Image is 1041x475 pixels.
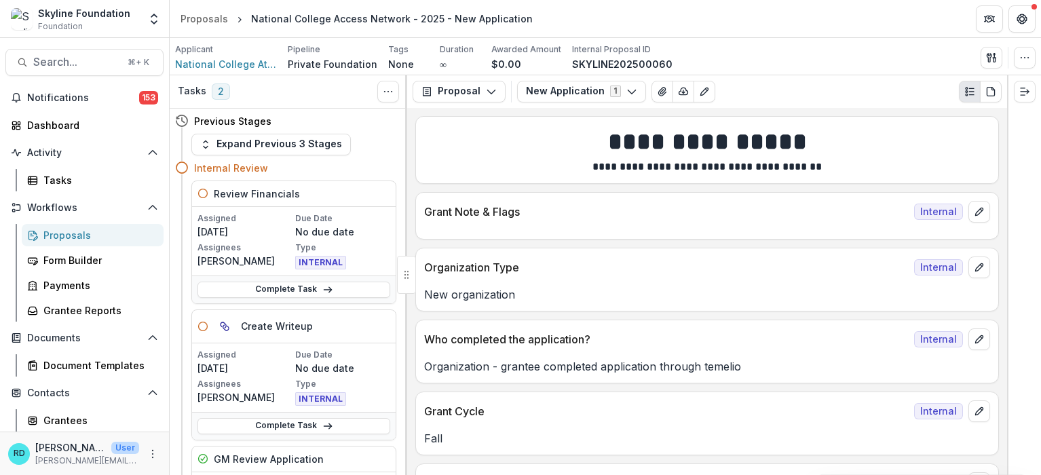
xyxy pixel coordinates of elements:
p: Internal Proposal ID [572,43,651,56]
span: INTERNAL [295,256,346,269]
div: National College Access Network - 2025 - New Application [251,12,533,26]
button: Expand Previous 3 Stages [191,134,351,155]
span: Search... [33,56,119,69]
h4: Internal Review [194,161,268,175]
a: National College Attainment Network [175,57,277,71]
button: Expand right [1014,81,1036,102]
button: More [145,446,161,462]
nav: breadcrumb [175,9,538,28]
p: Applicant [175,43,213,56]
p: Assignees [197,378,292,390]
button: edit [968,328,990,350]
button: Open entity switcher [145,5,164,33]
span: Internal [914,331,963,347]
h5: Create Writeup [241,319,313,333]
a: Proposals [22,224,164,246]
p: Grant Cycle [424,403,909,419]
p: Type [295,242,390,254]
a: Grantees [22,409,164,432]
a: Document Templates [22,354,164,377]
a: Tasks [22,169,164,191]
div: Proposals [181,12,228,26]
span: Documents [27,332,142,344]
p: No due date [295,225,390,239]
h5: Review Financials [214,187,300,201]
span: 2 [212,83,230,100]
p: [PERSON_NAME] [35,440,106,455]
p: [DATE] [197,361,292,375]
span: 153 [139,91,158,104]
button: View Attached Files [651,81,673,102]
button: Open Workflows [5,197,164,218]
div: Dashboard [27,118,153,132]
div: Raquel Donoso [14,449,25,458]
p: Duration [440,43,474,56]
a: Complete Task [197,418,390,434]
span: Notifications [27,92,139,104]
span: Contacts [27,387,142,399]
button: edit [968,201,990,223]
button: edit [968,256,990,278]
a: Dashboard [5,114,164,136]
p: [PERSON_NAME] [197,254,292,268]
button: Get Help [1008,5,1036,33]
a: Complete Task [197,282,390,298]
p: Fall [424,430,990,446]
p: Pipeline [288,43,320,56]
button: Proposal [413,81,506,102]
p: Awarded Amount [491,43,561,56]
div: Tasks [43,173,153,187]
p: Due Date [295,349,390,361]
p: [PERSON_NAME] [197,390,292,404]
p: Organization - grantee completed application through temelio [424,358,990,375]
a: Payments [22,274,164,297]
p: Due Date [295,212,390,225]
button: Notifications153 [5,87,164,109]
p: [PERSON_NAME][EMAIL_ADDRESS][DOMAIN_NAME] [35,455,139,467]
span: Activity [27,147,142,159]
div: Proposals [43,228,153,242]
span: Internal [914,204,963,220]
button: Partners [976,5,1003,33]
span: Foundation [38,20,83,33]
button: Edit as form [694,81,715,102]
p: Grant Note & Flags [424,204,909,220]
p: Private Foundation [288,57,377,71]
div: Document Templates [43,358,153,373]
a: Form Builder [22,249,164,271]
a: Proposals [175,9,233,28]
img: Skyline Foundation [11,8,33,30]
button: Open Documents [5,327,164,349]
button: edit [968,400,990,422]
p: Organization Type [424,259,909,275]
h4: Previous Stages [194,114,271,128]
div: Form Builder [43,253,153,267]
p: None [388,57,414,71]
p: New organization [424,286,990,303]
p: User [111,442,139,454]
div: Payments [43,278,153,292]
p: Type [295,378,390,390]
span: INTERNAL [295,392,346,406]
p: $0.00 [491,57,521,71]
h3: Tasks [178,85,206,97]
button: PDF view [980,81,1002,102]
p: Assignees [197,242,292,254]
p: [DATE] [197,225,292,239]
p: Tags [388,43,409,56]
div: Grantee Reports [43,303,153,318]
button: Open Activity [5,142,164,164]
div: Grantees [43,413,153,427]
a: Grantee Reports [22,299,164,322]
div: ⌘ + K [125,55,152,70]
button: Toggle View Cancelled Tasks [377,81,399,102]
button: New Application1 [517,81,646,102]
span: Internal [914,403,963,419]
button: View dependent tasks [214,316,235,337]
button: Open Contacts [5,382,164,404]
p: No due date [295,361,390,375]
span: Internal [914,259,963,275]
button: Search... [5,49,164,76]
p: Assigned [197,349,292,361]
div: Skyline Foundation [38,6,130,20]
